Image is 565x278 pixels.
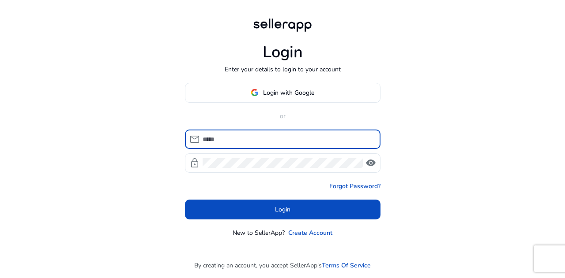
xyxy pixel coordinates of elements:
[185,200,380,219] button: Login
[322,261,371,270] a: Terms Of Service
[275,205,290,214] span: Login
[365,158,376,168] span: visibility
[263,88,314,97] span: Login with Google
[185,111,380,121] p: or
[288,228,332,237] a: Create Account
[263,43,303,62] h1: Login
[225,65,341,74] p: Enter your details to login to your account
[251,89,259,96] img: google-logo.svg
[233,228,285,237] p: New to SellerApp?
[185,83,380,103] button: Login with Google
[189,158,200,168] span: lock
[329,182,380,191] a: Forgot Password?
[189,134,200,145] span: mail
